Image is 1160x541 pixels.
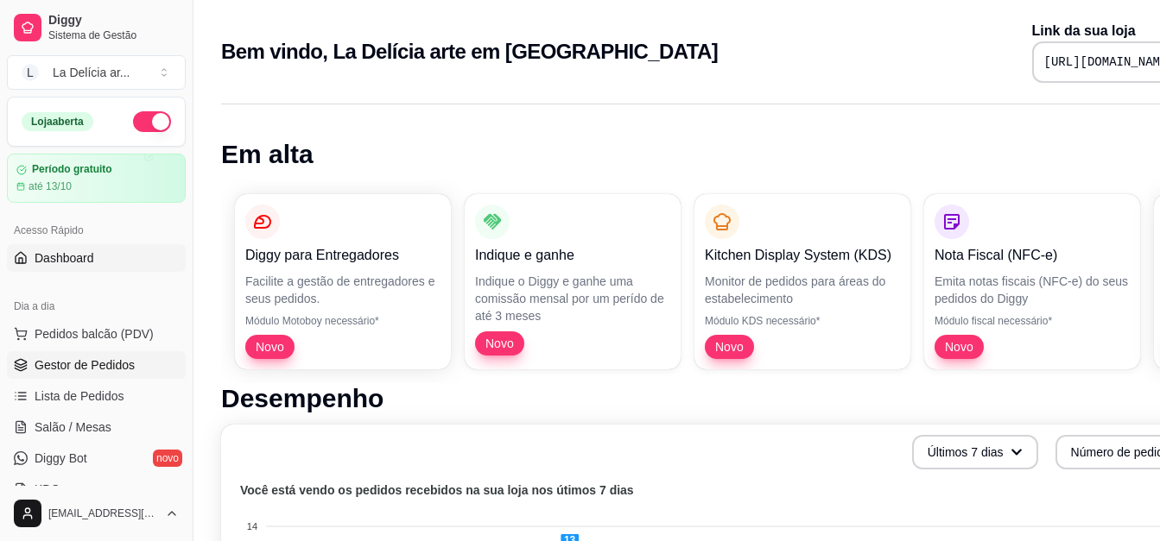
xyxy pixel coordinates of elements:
button: Diggy para EntregadoresFacilite a gestão de entregadores e seus pedidos.Módulo Motoboy necessário... [235,194,451,369]
span: Salão / Mesas [35,418,111,436]
p: Monitor de pedidos para áreas do estabelecimento [705,273,900,307]
a: DiggySistema de Gestão [7,7,186,48]
span: Gestor de Pedidos [35,356,135,374]
tspan: 14 [247,521,257,532]
span: L [22,64,39,81]
a: Dashboard [7,244,186,272]
a: Período gratuitoaté 13/10 [7,154,186,203]
p: Módulo Motoboy necessário* [245,314,441,328]
span: [EMAIL_ADDRESS][DOMAIN_NAME] [48,506,158,520]
div: La Delícia ar ... [53,64,130,81]
a: KDS [7,475,186,503]
p: Diggy para Entregadores [245,245,441,266]
button: [EMAIL_ADDRESS][DOMAIN_NAME] [7,493,186,534]
span: Novo [479,335,521,352]
p: Emita notas fiscais (NFC-e) do seus pedidos do Diggy [935,273,1130,307]
button: Select a team [7,55,186,90]
text: Você está vendo os pedidos recebidos na sua loja nos útimos 7 dias [240,483,634,497]
button: Alterar Status [133,111,171,132]
span: Dashboard [35,249,94,267]
article: Período gratuito [32,163,112,176]
p: Módulo KDS necessário* [705,314,900,328]
p: Módulo fiscal necessário* [935,314,1130,328]
a: Gestor de Pedidos [7,351,186,379]
button: Pedidos balcão (PDV) [7,320,186,348]
button: Últimos 7 dias [912,435,1038,469]
span: Diggy Bot [35,450,87,467]
p: Facilite a gestão de entregadores e seus pedidos. [245,273,441,307]
div: Dia a dia [7,293,186,320]
h2: Bem vindo, La Delícia arte em [GEOGRAPHIC_DATA] [221,38,718,66]
span: Novo [938,338,980,355]
article: até 13/10 [29,179,72,193]
span: Novo [708,338,751,355]
a: Salão / Mesas [7,413,186,441]
a: Lista de Pedidos [7,382,186,410]
span: Novo [249,338,291,355]
span: Sistema de Gestão [48,28,179,42]
a: Diggy Botnovo [7,444,186,472]
span: Diggy [48,13,179,28]
div: Acesso Rápido [7,217,186,244]
span: Pedidos balcão (PDV) [35,325,154,343]
span: Lista de Pedidos [35,387,124,405]
p: Nota Fiscal (NFC-e) [935,245,1130,266]
div: Loja aberta [22,112,93,131]
p: Indique e ganhe [475,245,670,266]
p: Kitchen Display System (KDS) [705,245,900,266]
button: Kitchen Display System (KDS)Monitor de pedidos para áreas do estabelecimentoMódulo KDS necessário... [694,194,910,369]
button: Nota Fiscal (NFC-e)Emita notas fiscais (NFC-e) do seus pedidos do DiggyMódulo fiscal necessário*Novo [924,194,1140,369]
button: Indique e ganheIndique o Diggy e ganhe uma comissão mensal por um perído de até 3 mesesNovo [465,194,681,369]
p: Indique o Diggy e ganhe uma comissão mensal por um perído de até 3 meses [475,273,670,324]
span: KDS [35,481,60,498]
